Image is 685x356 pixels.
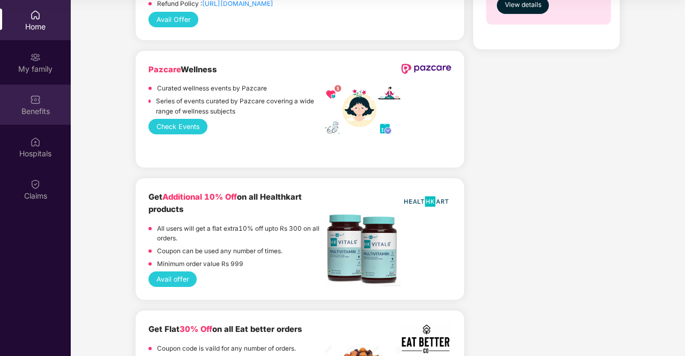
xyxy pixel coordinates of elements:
[157,344,296,354] p: Coupon code is vaild for any number of orders.
[148,65,217,74] b: Wellness
[401,323,451,354] img: Screenshot%202022-11-17%20at%202.10.19%20PM.png
[148,65,181,74] span: Pazcare
[148,271,197,287] button: Avail offer
[148,12,198,27] button: Avail Offer
[325,213,400,286] img: Screenshot%202022-11-18%20at%2012.17.25%20PM.png
[30,94,41,105] img: svg+xml;base64,PHN2ZyBpZD0iQmVuZWZpdHMiIHhtbG5zPSJodHRwOi8vd3d3LnczLm9yZy8yMDAwL3N2ZyIgd2lkdGg9Ij...
[157,246,282,256] p: Coupon can be used any number of times.
[148,192,302,214] b: Get on all Healthkart products
[30,137,41,147] img: svg+xml;base64,PHN2ZyBpZD0iSG9zcGl0YWxzIiB4bWxucz0iaHR0cDovL3d3dy53My5vcmcvMjAwMC9zdmciIHdpZHRoPS...
[156,96,325,116] p: Series of events curated by Pazcare covering a wide range of wellness subjects
[325,85,400,136] img: wellness_mobile.png
[157,224,325,244] p: All users will get a flat extra10% off upto Rs 300 on all orders.
[30,179,41,190] img: svg+xml;base64,PHN2ZyBpZD0iQ2xhaW0iIHhtbG5zPSJodHRwOi8vd3d3LnczLm9yZy8yMDAwL3N2ZyIgd2lkdGg9IjIwIi...
[30,52,41,63] img: svg+xml;base64,PHN2ZyB3aWR0aD0iMjAiIGhlaWdodD0iMjAiIHZpZXdCb3g9IjAgMCAyMCAyMCIgZmlsbD0ibm9uZSIgeG...
[148,119,207,134] button: Check Events
[162,192,237,202] span: Additional 10% Off
[180,324,212,334] span: 30% Off
[157,259,243,269] p: Minimum order value Rs 999
[148,324,302,334] b: Get Flat on all Eat better orders
[157,84,267,94] p: Curated wellness events by Pazcare
[401,191,451,212] img: HealthKart-Logo-702x526.png
[401,64,451,73] img: newPazcareLogo.svg
[30,10,41,20] img: svg+xml;base64,PHN2ZyBpZD0iSG9tZSIgeG1sbnM9Imh0dHA6Ly93d3cudzMub3JnLzIwMDAvc3ZnIiB3aWR0aD0iMjAiIG...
